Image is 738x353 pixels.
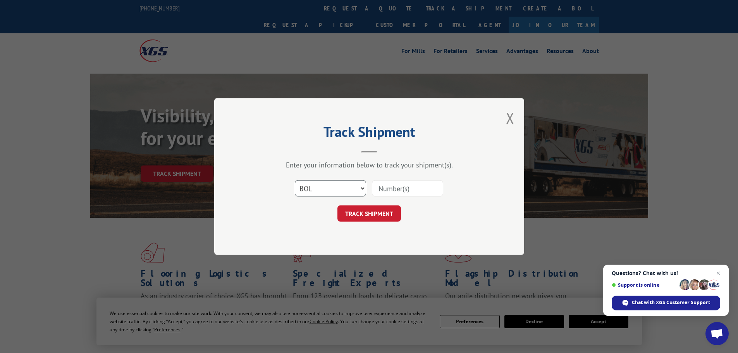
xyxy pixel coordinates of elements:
[506,108,514,128] button: Close modal
[705,322,729,345] div: Open chat
[337,205,401,222] button: TRACK SHIPMENT
[632,299,710,306] span: Chat with XGS Customer Support
[714,269,723,278] span: Close chat
[253,126,485,141] h2: Track Shipment
[612,296,720,310] div: Chat with XGS Customer Support
[253,160,485,169] div: Enter your information below to track your shipment(s).
[612,282,677,288] span: Support is online
[372,180,443,196] input: Number(s)
[612,270,720,276] span: Questions? Chat with us!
